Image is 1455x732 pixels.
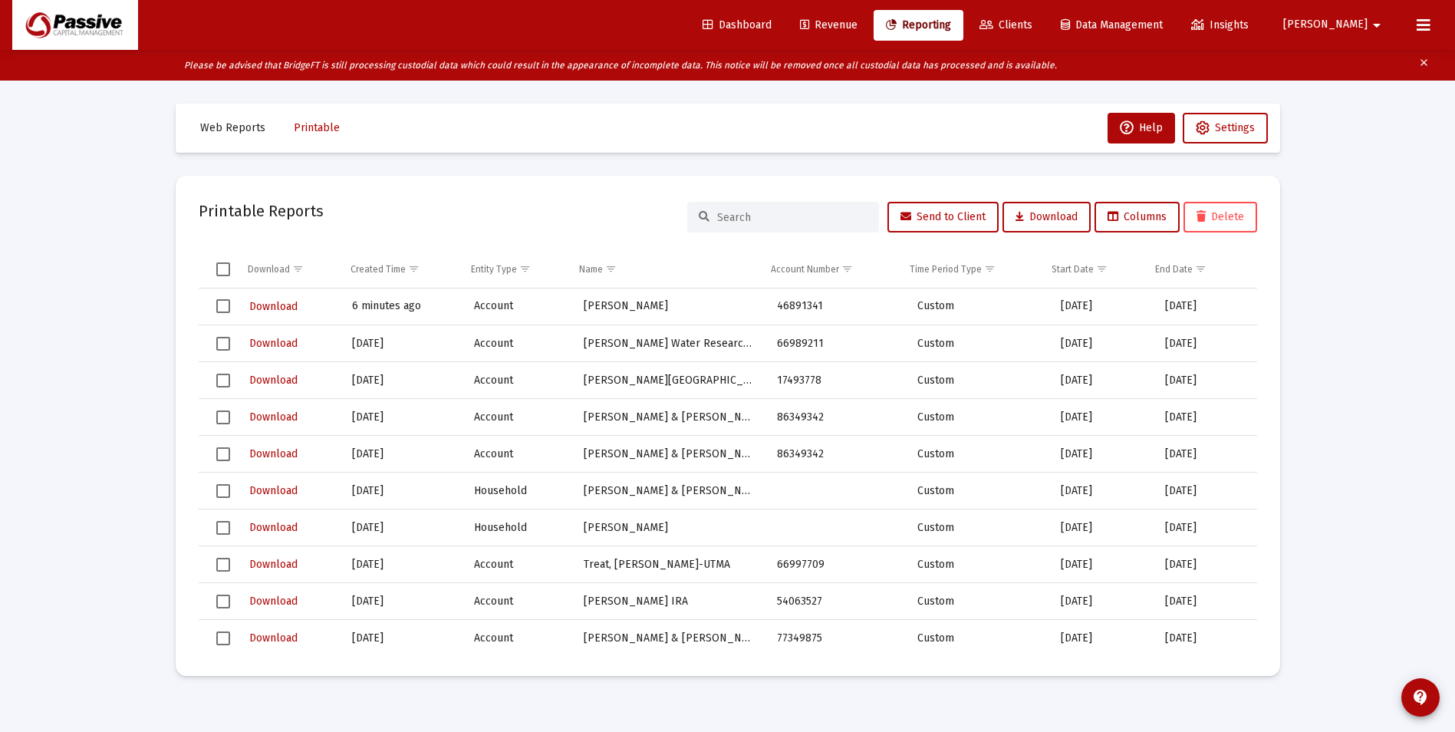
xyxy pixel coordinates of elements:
td: 77349875 [766,620,907,657]
td: [PERSON_NAME] IRA [573,583,767,620]
td: [DATE] [341,583,463,620]
div: Download [248,263,290,275]
td: Account [463,362,573,399]
td: Treat, [PERSON_NAME]-UTMA [573,546,767,583]
span: Download [249,411,298,424]
mat-icon: contact_support [1411,688,1430,707]
td: [PERSON_NAME] [573,509,767,546]
span: Download [249,374,298,387]
td: Column Time Period Type [899,251,1041,288]
span: Show filter options for column 'Entity Type' [519,263,531,275]
button: Settings [1183,113,1268,143]
td: 86349342 [766,436,907,473]
td: [DATE] [1050,325,1154,362]
mat-icon: arrow_drop_down [1368,10,1386,41]
td: 86349342 [766,399,907,436]
button: Columns [1095,202,1180,232]
td: [PERSON_NAME] & [PERSON_NAME] [573,436,767,473]
span: Send to Client [900,210,986,223]
div: Account Number [771,263,839,275]
span: Delete [1197,210,1244,223]
div: Time Period Type [910,263,982,275]
td: [PERSON_NAME] Water Research Center Pension Trust [573,325,767,362]
td: Household [463,509,573,546]
i: Please be advised that BridgeFT is still processing custodial data which could result in the appe... [184,60,1057,71]
div: Select row [216,299,230,313]
input: Search [717,211,867,224]
td: [DATE] [341,620,463,657]
td: [PERSON_NAME][GEOGRAPHIC_DATA] Endowment Charity [573,362,767,399]
button: Download [248,369,299,391]
span: Show filter options for column 'Name' [605,263,617,275]
td: Custom [907,620,1050,657]
a: Insights [1179,10,1261,41]
td: [PERSON_NAME] & [PERSON_NAME] JTWROS [573,620,767,657]
td: Column Start Date [1041,251,1144,288]
button: Download [248,406,299,428]
span: Columns [1108,210,1167,223]
span: Download [249,595,298,608]
button: Download [248,553,299,575]
td: 54063527 [766,583,907,620]
span: Show filter options for column 'Created Time' [408,263,420,275]
td: Custom [907,583,1050,620]
td: [DATE] [1154,399,1256,436]
div: Select row [216,411,230,424]
td: Account [463,620,573,657]
td: Household [463,473,573,509]
button: Help [1108,113,1175,143]
td: [DATE] [341,436,463,473]
a: Reporting [874,10,963,41]
div: Created Time [351,263,406,275]
span: Insights [1191,18,1249,31]
td: [DATE] [1050,436,1154,473]
td: Custom [907,546,1050,583]
button: Download [248,443,299,465]
div: Select row [216,595,230,608]
td: Account [463,399,573,436]
td: [DATE] [1050,289,1154,325]
span: Web Reports [200,121,265,134]
td: Column Name [568,251,760,288]
td: [DATE] [1154,620,1256,657]
span: Show filter options for column 'Account Number' [841,263,853,275]
button: Download [248,516,299,539]
span: Clients [979,18,1032,31]
td: [PERSON_NAME] & [PERSON_NAME] [573,473,767,509]
td: Account [463,436,573,473]
td: Column Download [237,251,341,288]
td: [DATE] [1050,473,1154,509]
span: Show filter options for column 'Time Period Type' [984,263,996,275]
h2: Printable Reports [199,199,324,223]
span: Show filter options for column 'Start Date' [1096,263,1108,275]
td: Column End Date [1144,251,1246,288]
button: Download [248,480,299,502]
td: [DATE] [1154,362,1256,399]
td: 66989211 [766,325,907,362]
td: [DATE] [341,473,463,509]
a: Data Management [1048,10,1175,41]
div: Data grid [199,251,1257,653]
td: [DATE] [1050,546,1154,583]
div: Select row [216,631,230,645]
button: Send to Client [887,202,999,232]
td: [DATE] [1050,362,1154,399]
button: Download [248,590,299,612]
button: Download [248,627,299,649]
td: [DATE] [341,325,463,362]
span: Show filter options for column 'End Date' [1195,263,1206,275]
div: Select row [216,521,230,535]
div: Select all [216,262,230,276]
button: [PERSON_NAME] [1265,9,1404,40]
div: Select row [216,484,230,498]
div: Name [579,263,603,275]
td: [DATE] [1154,325,1256,362]
td: [DATE] [1050,399,1154,436]
td: Custom [907,362,1050,399]
td: Custom [907,473,1050,509]
button: Download [248,332,299,354]
td: [DATE] [1154,509,1256,546]
td: Custom [907,436,1050,473]
td: Custom [907,289,1050,325]
td: [DATE] [1154,583,1256,620]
